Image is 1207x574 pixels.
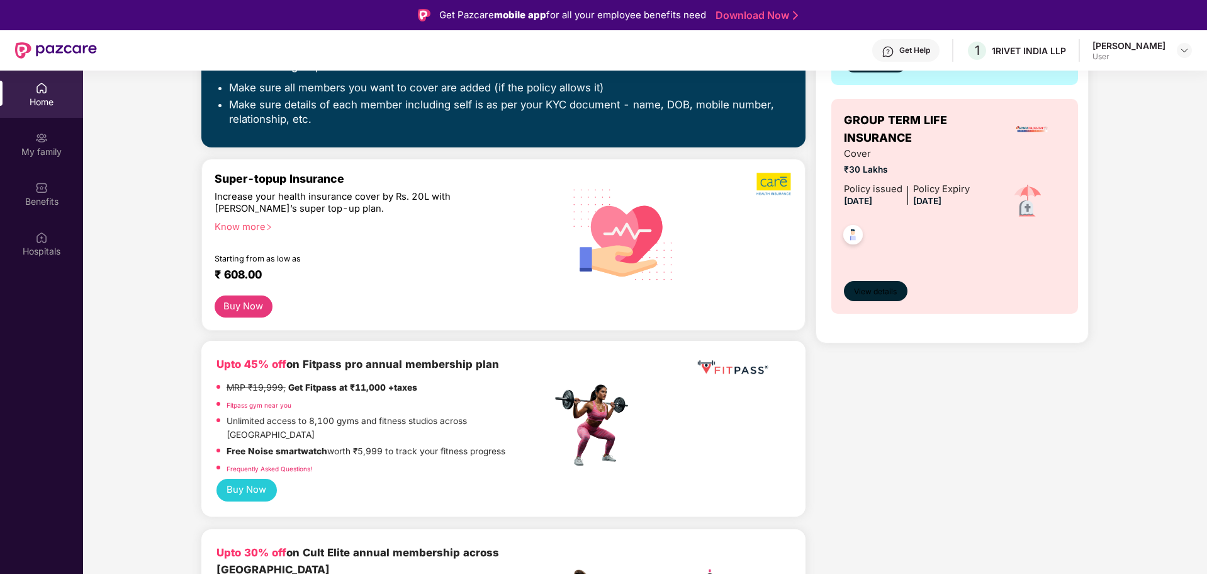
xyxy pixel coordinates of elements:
img: insurerLogo [1015,112,1049,146]
img: fpp.png [551,381,639,469]
div: Super-topup Insurance [215,172,552,185]
div: Policy Expiry [913,182,970,197]
div: Starting from as low as [215,254,498,263]
strong: mobile app [494,9,546,21]
strong: Get Fitpass at ₹11,000 +taxes [288,382,417,393]
img: fppp.png [695,356,770,379]
b: Upto 30% off [216,546,286,559]
button: Buy Now [215,296,272,318]
a: Fitpass gym near you [227,401,291,409]
img: Stroke [793,9,798,22]
img: svg+xml;base64,PHN2ZyBpZD0iQmVuZWZpdHMiIHhtbG5zPSJodHRwOi8vd3d3LnczLm9yZy8yMDAwL3N2ZyIgd2lkdGg9Ij... [35,181,48,194]
b: Upto 45% off [216,358,286,370]
div: ₹ 608.00 [215,268,539,283]
div: Know more [215,221,544,230]
span: ₹30 Lakhs [844,163,970,177]
span: [DATE] [913,196,941,206]
div: Get Help [899,45,930,55]
span: GROUP TERM LIFE INSURANCE [844,112,998,147]
img: svg+xml;base64,PHN2ZyB3aWR0aD0iMjAiIGhlaWdodD0iMjAiIHZpZXdCb3g9IjAgMCAyMCAyMCIgZmlsbD0ibm9uZSIgeG... [35,132,48,144]
b: on Fitpass pro annual membership plan [216,358,499,370]
a: Download Now [716,9,794,22]
div: User [1092,52,1165,62]
strong: Free Noise smartwatch [227,446,327,456]
span: 1 [975,43,980,58]
img: svg+xml;base64,PHN2ZyBpZD0iSGVscC0zMngzMiIgeG1sbnM9Imh0dHA6Ly93d3cudzMub3JnLzIwMDAvc3ZnIiB3aWR0aD... [882,45,894,58]
img: icon [1006,180,1050,224]
img: svg+xml;base64,PHN2ZyBpZD0iSG9tZSIgeG1sbnM9Imh0dHA6Ly93d3cudzMub3JnLzIwMDAvc3ZnIiB3aWR0aD0iMjAiIG... [35,82,48,95]
button: View details [844,281,907,301]
li: Make sure details of each member including self is as per your KYC document - name, DOB, mobile n... [229,98,790,126]
span: [DATE] [844,196,872,206]
img: svg+xml;base64,PHN2ZyB4bWxucz0iaHR0cDovL3d3dy53My5vcmcvMjAwMC9zdmciIHdpZHRoPSI0OC45NDMiIGhlaWdodD... [838,221,868,252]
a: Frequently Asked Questions! [227,465,312,473]
div: 1RIVET INDIA LLP [992,45,1066,57]
img: New Pazcare Logo [15,42,97,59]
div: Policy issued [844,182,902,197]
p: Unlimited access to 8,100 gyms and fitness studios across [GEOGRAPHIC_DATA] [227,415,551,442]
img: svg+xml;base64,PHN2ZyBpZD0iSG9zcGl0YWxzIiB4bWxucz0iaHR0cDovL3d3dy53My5vcmcvMjAwMC9zdmciIHdpZHRoPS... [35,231,48,244]
span: Cover [844,147,970,161]
div: Get Pazcare for all your employee benefits need [439,8,706,23]
img: svg+xml;base64,PHN2ZyB4bWxucz0iaHR0cDovL3d3dy53My5vcmcvMjAwMC9zdmciIHhtbG5zOnhsaW5rPSJodHRwOi8vd3... [563,173,683,295]
div: [PERSON_NAME] [1092,40,1165,52]
li: Make sure all members you want to cover are added (if the policy allows it) [229,81,790,95]
img: svg+xml;base64,PHN2ZyBpZD0iRHJvcGRvd24tMzJ4MzIiIHhtbG5zPSJodHRwOi8vd3d3LnczLm9yZy8yMDAwL3N2ZyIgd2... [1179,45,1189,55]
img: b5dec4f62d2307b9de63beb79f102df3.png [756,172,792,196]
p: worth ₹5,999 to track your fitness progress [227,445,505,459]
div: Increase your health insurance cover by Rs. 20L with [PERSON_NAME]’s super top-up plan. [215,191,497,215]
span: right [266,224,272,231]
span: View details [854,286,897,298]
img: Logo [418,9,430,21]
del: MRP ₹19,999, [227,382,286,393]
button: Buy Now [216,479,277,502]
